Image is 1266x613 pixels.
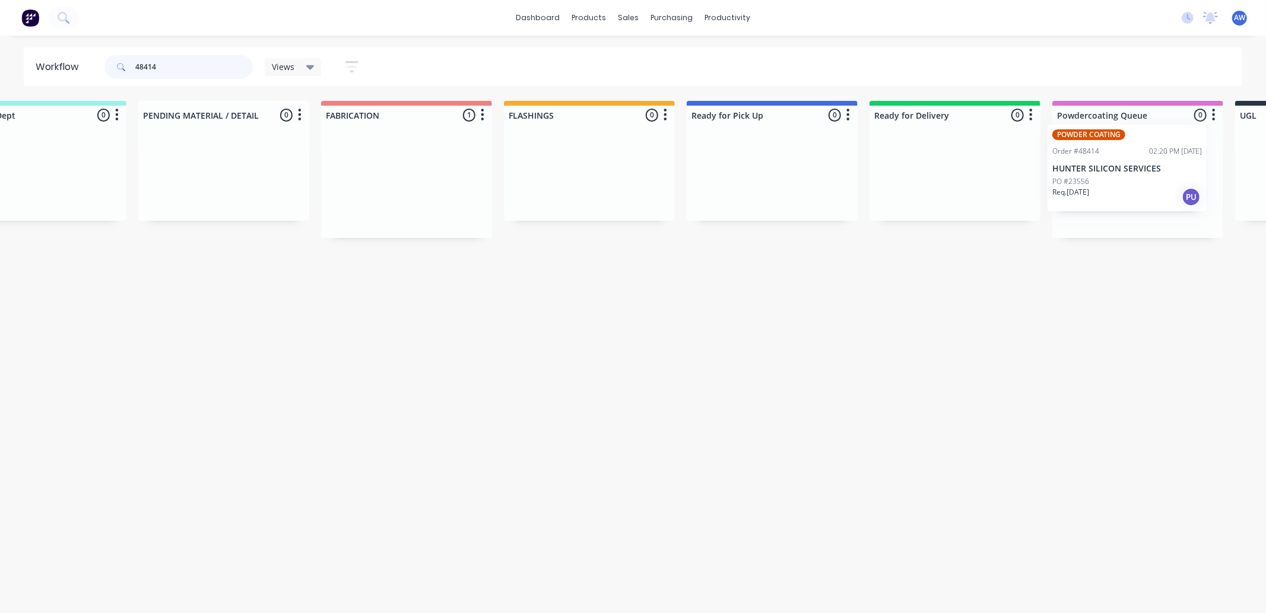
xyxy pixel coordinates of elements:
[135,55,253,79] input: Search for orders...
[699,9,756,27] div: productivity
[612,9,645,27] div: sales
[272,61,294,73] span: Views
[510,9,566,27] a: dashboard
[36,60,84,74] div: Workflow
[645,9,699,27] div: purchasing
[21,9,39,27] img: Factory
[566,9,612,27] div: products
[1234,12,1245,23] span: AW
